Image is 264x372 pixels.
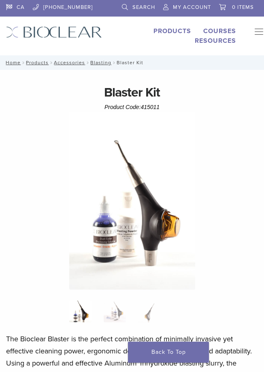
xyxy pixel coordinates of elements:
[111,61,117,65] span: /
[85,61,90,65] span: /
[104,300,126,322] img: Blaster Kit - Image 2
[69,112,195,290] img: Bioclear Blaster Kit-Simplified-1
[26,60,49,65] a: Products
[6,83,258,102] h1: Blaster Kit
[195,37,236,45] a: Resources
[104,104,160,110] span: Product Code:
[203,27,236,35] a: Courses
[49,61,54,65] span: /
[54,60,85,65] a: Accessories
[132,4,155,11] span: Search
[141,104,160,110] span: 415011
[90,60,111,65] a: Blasting
[153,27,191,35] a: Products
[69,300,92,322] img: Bioclear-Blaster-Kit-Simplified-1-e1548850725122-324x324.jpg
[6,26,102,38] img: Bioclear
[128,342,209,363] a: Back To Top
[138,300,160,322] img: Blaster Kit - Image 3
[3,60,21,65] a: Home
[248,26,258,41] nav: Primary Navigation
[232,4,254,11] span: 0 items
[21,61,26,65] span: /
[173,4,211,11] span: My Account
